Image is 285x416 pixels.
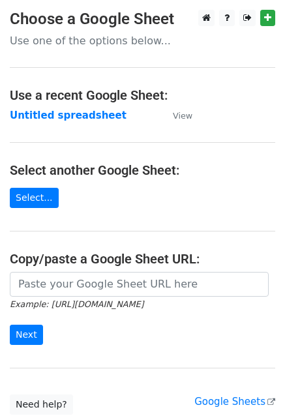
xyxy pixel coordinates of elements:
input: Next [10,325,43,345]
a: View [160,110,192,121]
a: Untitled spreadsheet [10,110,127,121]
h4: Copy/paste a Google Sheet URL: [10,251,275,267]
a: Select... [10,188,59,208]
p: Use one of the options below... [10,34,275,48]
small: Example: [URL][DOMAIN_NAME] [10,299,143,309]
h4: Select another Google Sheet: [10,162,275,178]
h4: Use a recent Google Sheet: [10,87,275,103]
input: Paste your Google Sheet URL here [10,272,269,297]
a: Google Sheets [194,396,275,408]
h3: Choose a Google Sheet [10,10,275,29]
small: View [173,111,192,121]
a: Need help? [10,394,73,415]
